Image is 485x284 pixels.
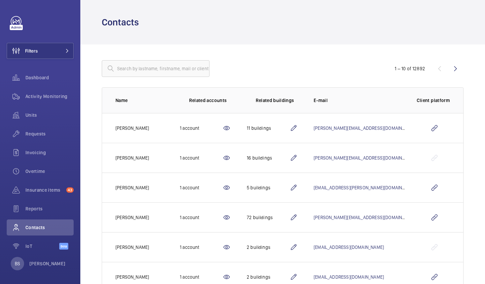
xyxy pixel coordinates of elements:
p: Client platform [417,97,450,104]
div: 5 buildings [247,184,290,191]
span: Invoicing [25,149,74,156]
div: 1 account [180,155,223,161]
p: [PERSON_NAME] [115,274,149,280]
span: Activity Monitoring [25,93,74,100]
span: Contacts [25,224,74,231]
a: [PERSON_NAME][EMAIL_ADDRESS][DOMAIN_NAME] [314,215,417,220]
span: Requests [25,130,74,137]
div: 1 account [180,274,223,280]
div: 1 account [180,244,223,251]
a: [EMAIL_ADDRESS][DOMAIN_NAME] [314,274,384,280]
div: 2 buildings [247,244,290,251]
span: 43 [66,187,74,193]
span: Filters [25,48,38,54]
a: [PERSON_NAME][EMAIL_ADDRESS][DOMAIN_NAME] [314,125,417,131]
span: Beta [59,243,68,250]
span: Insurance items [25,187,64,193]
p: Related buildings [256,97,294,104]
span: Reports [25,205,74,212]
p: [PERSON_NAME] [29,260,66,267]
p: Name [115,97,169,104]
p: E-mail [314,97,406,104]
div: 1 account [180,214,223,221]
p: [PERSON_NAME] [115,184,149,191]
span: Dashboard [25,74,74,81]
div: 2 buildings [247,274,290,280]
div: 1 account [180,125,223,131]
div: 11 buildings [247,125,290,131]
a: [PERSON_NAME][EMAIL_ADDRESS][DOMAIN_NAME] [314,155,417,161]
div: 16 buildings [247,155,290,161]
p: [PERSON_NAME] [115,155,149,161]
span: Overtime [25,168,74,175]
p: [PERSON_NAME] [115,244,149,251]
span: Units [25,112,74,118]
a: [EMAIL_ADDRESS][PERSON_NAME][DOMAIN_NAME] [314,185,417,190]
button: Filters [7,43,74,59]
div: 1 account [180,184,223,191]
input: Search by lastname, firstname, mail or client [102,60,210,77]
div: 72 buildings [247,214,290,221]
p: Related accounts [189,97,227,104]
p: BS [15,260,20,267]
h1: Contacts [102,16,143,28]
div: 1 – 10 of 12892 [395,65,425,72]
p: [PERSON_NAME] [115,214,149,221]
a: [EMAIL_ADDRESS][DOMAIN_NAME] [314,245,384,250]
p: [PERSON_NAME] [115,125,149,131]
span: IoT [25,243,59,250]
